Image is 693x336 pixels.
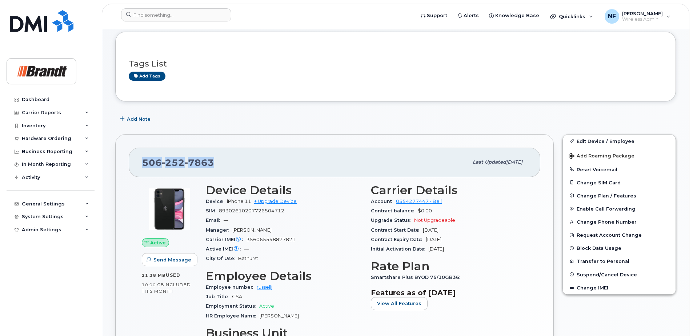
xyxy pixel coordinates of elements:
[563,268,676,281] button: Suspend/Cancel Device
[371,297,428,310] button: View All Features
[371,184,527,197] h3: Carrier Details
[206,199,227,204] span: Device
[129,72,165,81] a: Add tags
[224,217,228,223] span: —
[206,208,219,213] span: SIM
[232,294,242,299] span: CSA
[559,13,585,19] span: Quicklinks
[495,12,539,19] span: Knowledge Base
[206,217,224,223] span: Email
[142,282,164,287] span: 10.00 GB
[622,16,663,22] span: Wireless Admin
[563,135,676,148] a: Edit Device / Employee
[428,246,444,252] span: [DATE]
[142,282,191,294] span: included this month
[563,148,676,163] button: Add Roaming Package
[127,116,151,123] span: Add Note
[545,9,598,24] div: Quicklinks
[452,8,484,23] a: Alerts
[371,246,428,252] span: Initial Activation Date
[464,12,479,19] span: Alerts
[371,208,418,213] span: Contract balance
[622,11,663,16] span: [PERSON_NAME]
[206,303,259,309] span: Employment Status
[577,206,636,212] span: Enable Call Forwarding
[577,272,637,277] span: Suspend/Cancel Device
[371,217,414,223] span: Upgrade Status
[563,189,676,202] button: Change Plan / Features
[608,12,616,21] span: NF
[142,157,214,168] span: 506
[206,313,260,319] span: HR Employee Name
[153,256,191,263] span: Send Message
[206,284,257,290] span: Employee number
[418,208,432,213] span: $0.00
[206,246,244,252] span: Active IMEI
[371,237,426,242] span: Contract Expiry Date
[473,159,506,165] span: Last updated
[563,163,676,176] button: Reset Voicemail
[166,272,180,278] span: used
[260,313,299,319] span: [PERSON_NAME]
[563,176,676,189] button: Change SIM Card
[206,256,238,261] span: City Of Use
[563,281,676,294] button: Change IMEI
[129,59,662,68] h3: Tags List
[416,8,452,23] a: Support
[206,184,362,197] h3: Device Details
[600,9,676,24] div: Noah Fouillard
[247,237,296,242] span: 356065548877821
[414,217,455,223] span: Not Upgradeable
[142,273,166,278] span: 21.38 MB
[371,227,423,233] span: Contract Start Date
[569,153,634,160] span: Add Roaming Package
[254,199,297,204] a: + Upgrade Device
[219,208,284,213] span: 89302610207726504712
[563,255,676,268] button: Transfer to Personal
[121,8,231,21] input: Find something...
[371,275,463,280] span: Smartshare Plus BYOD 75/10GB36
[227,199,251,204] span: iPhone 11
[563,215,676,228] button: Change Phone Number
[423,227,438,233] span: [DATE]
[206,237,247,242] span: Carrier IMEI
[427,12,447,19] span: Support
[148,187,191,231] img: iPhone_11.jpg
[238,256,258,261] span: Bathurst
[185,157,214,168] span: 7863
[563,228,676,241] button: Request Account Change
[506,159,522,165] span: [DATE]
[232,227,272,233] span: [PERSON_NAME]
[563,241,676,255] button: Block Data Usage
[244,246,249,252] span: —
[371,260,527,273] h3: Rate Plan
[150,239,166,246] span: Active
[371,288,527,297] h3: Features as of [DATE]
[426,237,441,242] span: [DATE]
[484,8,544,23] a: Knowledge Base
[142,253,197,266] button: Send Message
[563,202,676,215] button: Enable Call Forwarding
[162,157,185,168] span: 252
[577,193,636,198] span: Change Plan / Features
[396,199,442,204] a: 0554277447 - Bell
[259,303,274,309] span: Active
[206,269,362,283] h3: Employee Details
[257,284,272,290] a: russellj
[377,300,421,307] span: View All Features
[115,112,157,125] button: Add Note
[206,227,232,233] span: Manager
[206,294,232,299] span: Job Title
[371,199,396,204] span: Account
